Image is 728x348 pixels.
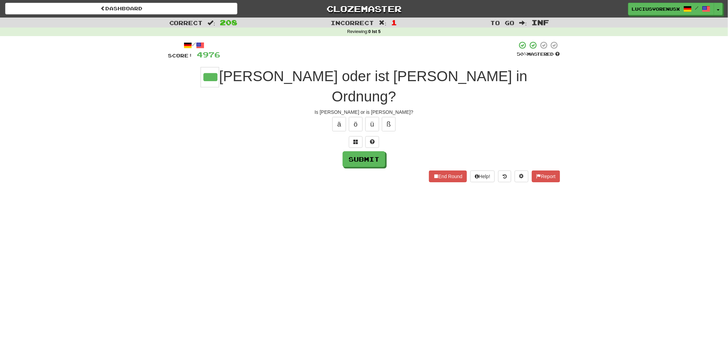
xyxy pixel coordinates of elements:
[368,29,381,34] strong: 0 Ist 5
[517,51,560,57] div: Mastered
[343,151,385,167] button: Submit
[517,51,527,57] span: 50 %
[532,171,560,182] button: Report
[349,136,363,148] button: Switch sentence to multiple choice alt+p
[632,6,680,12] span: LuciusVorenusX
[520,20,527,26] span: :
[168,41,220,50] div: /
[208,20,215,26] span: :
[5,3,237,14] a: Dashboard
[470,171,495,182] button: Help!
[429,171,467,182] button: End Round
[532,18,549,26] span: Inf
[382,117,396,131] button: ß
[332,117,346,131] button: ä
[197,50,220,59] span: 4976
[491,19,515,26] span: To go
[248,3,480,15] a: Clozemaster
[219,68,527,105] span: [PERSON_NAME] oder ist [PERSON_NAME] in Ordnung?
[168,109,560,116] div: Is [PERSON_NAME] or is [PERSON_NAME]?
[168,53,193,58] span: Score:
[349,117,363,131] button: ö
[695,6,699,10] span: /
[498,171,511,182] button: Round history (alt+y)
[628,3,714,15] a: LuciusVorenusX /
[391,18,397,26] span: 1
[379,20,387,26] span: :
[331,19,374,26] span: Incorrect
[365,136,379,148] button: Single letter hint - you only get 1 per sentence and score half the points! alt+h
[169,19,203,26] span: Correct
[220,18,237,26] span: 208
[365,117,379,131] button: ü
